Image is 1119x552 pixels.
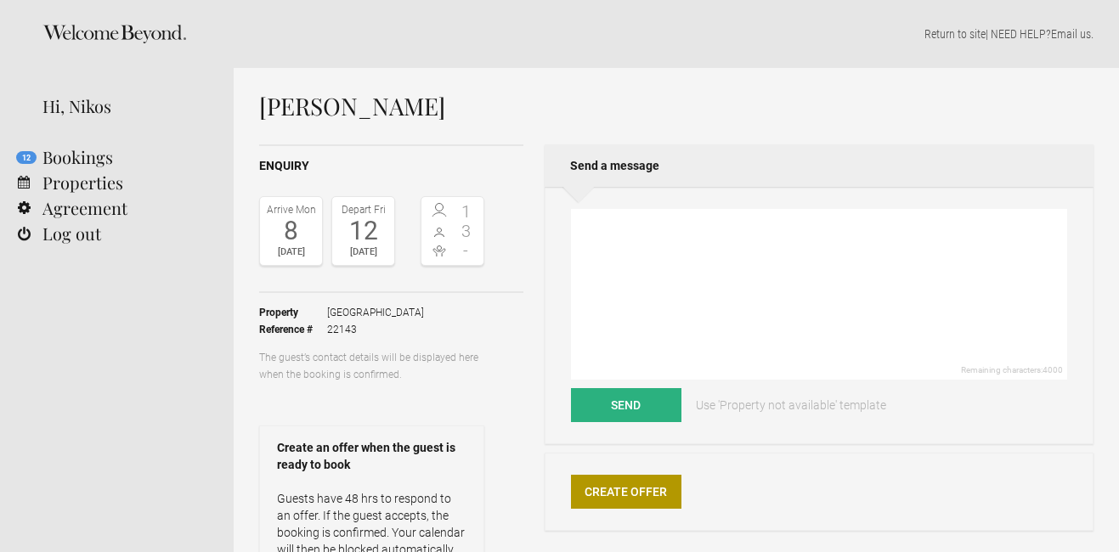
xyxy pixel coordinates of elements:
[42,93,208,119] div: Hi, Nikos
[259,321,327,338] strong: Reference #
[277,439,466,473] strong: Create an offer when the guest is ready to book
[453,242,480,259] span: -
[571,475,681,509] a: Create Offer
[259,93,1094,119] h1: [PERSON_NAME]
[545,144,1094,187] h2: Send a message
[264,218,318,244] div: 8
[264,201,318,218] div: Arrive Mon
[259,304,327,321] strong: Property
[924,27,986,41] a: Return to site
[571,388,681,422] button: Send
[684,388,898,422] a: Use 'Property not available' template
[259,25,1094,42] p: | NEED HELP? .
[336,244,390,261] div: [DATE]
[336,218,390,244] div: 12
[259,157,523,175] h2: Enquiry
[453,203,480,220] span: 1
[336,201,390,218] div: Depart Fri
[16,151,37,164] flynt-notification-badge: 12
[259,349,484,383] p: The guest’s contact details will be displayed here when the booking is confirmed.
[327,321,424,338] span: 22143
[453,222,480,239] span: 3
[264,244,318,261] div: [DATE]
[1051,27,1091,41] a: Email us
[327,304,424,321] span: [GEOGRAPHIC_DATA]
